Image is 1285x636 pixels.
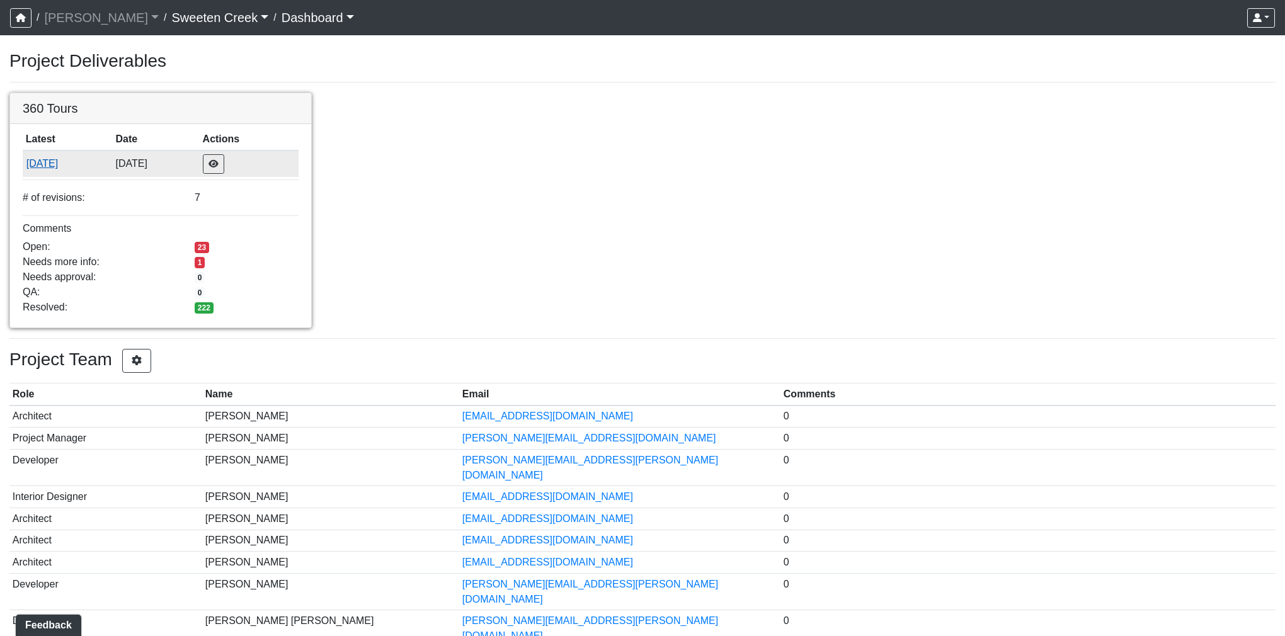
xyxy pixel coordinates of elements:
[462,411,633,421] a: [EMAIL_ADDRESS][DOMAIN_NAME]
[23,150,113,177] td: bAbgrhJYp7QNzTE5JPpY7K
[202,406,459,428] td: [PERSON_NAME]
[462,557,633,567] a: [EMAIL_ADDRESS][DOMAIN_NAME]
[9,611,84,636] iframe: Ybug feedback widget
[780,449,1276,486] td: 0
[462,433,716,443] a: [PERSON_NAME][EMAIL_ADDRESS][DOMAIN_NAME]
[780,428,1276,450] td: 0
[780,508,1276,530] td: 0
[780,573,1276,610] td: 0
[202,552,459,574] td: [PERSON_NAME]
[44,5,159,30] a: [PERSON_NAME]
[31,5,44,30] span: /
[9,449,202,486] td: Developer
[202,530,459,552] td: [PERSON_NAME]
[171,5,268,30] a: Sweeten Creek
[202,508,459,530] td: [PERSON_NAME]
[780,486,1276,508] td: 0
[780,406,1276,428] td: 0
[9,530,202,552] td: Architect
[202,449,459,486] td: [PERSON_NAME]
[9,486,202,508] td: Interior Designer
[282,5,354,30] a: Dashboard
[268,5,281,30] span: /
[202,383,459,406] th: Name
[202,486,459,508] td: [PERSON_NAME]
[462,579,718,605] a: [PERSON_NAME][EMAIL_ADDRESS][PERSON_NAME][DOMAIN_NAME]
[159,5,171,30] span: /
[9,508,202,530] td: Architect
[9,552,202,574] td: Architect
[9,383,202,406] th: Role
[9,50,1276,72] h3: Project Deliverables
[202,428,459,450] td: [PERSON_NAME]
[9,428,202,450] td: Project Manager
[26,156,110,172] button: [DATE]
[9,349,1276,373] h3: Project Team
[780,552,1276,574] td: 0
[462,535,633,545] a: [EMAIL_ADDRESS][DOMAIN_NAME]
[462,455,718,480] a: [PERSON_NAME][EMAIL_ADDRESS][PERSON_NAME][DOMAIN_NAME]
[202,573,459,610] td: [PERSON_NAME]
[9,406,202,428] td: Architect
[9,573,202,610] td: Developer
[462,513,633,524] a: [EMAIL_ADDRESS][DOMAIN_NAME]
[462,491,633,502] a: [EMAIL_ADDRESS][DOMAIN_NAME]
[459,383,780,406] th: Email
[780,383,1276,406] th: Comments
[780,530,1276,552] td: 0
